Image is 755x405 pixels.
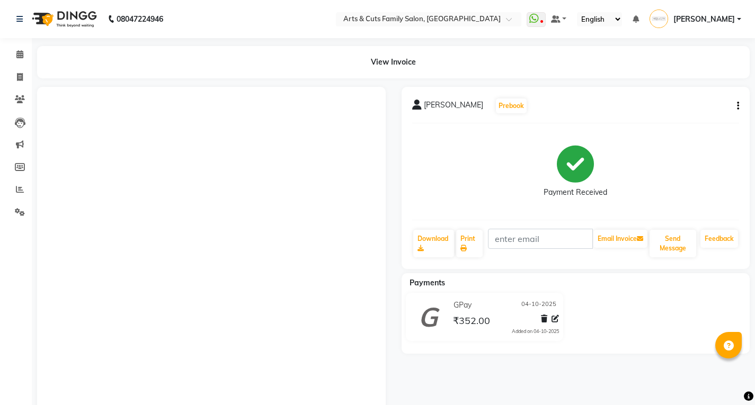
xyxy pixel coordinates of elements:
[512,328,559,335] div: Added on 04-10-2025
[117,4,163,34] b: 08047224946
[453,314,490,329] span: ₹352.00
[593,230,647,248] button: Email Invoice
[521,300,556,311] span: 04-10-2025
[650,10,668,28] img: Sandya
[650,230,696,257] button: Send Message
[700,230,738,248] a: Feedback
[544,187,607,198] div: Payment Received
[413,230,454,257] a: Download
[37,46,750,78] div: View Invoice
[454,300,472,311] span: GPay
[424,100,483,114] span: [PERSON_NAME]
[673,14,735,25] span: [PERSON_NAME]
[27,4,100,34] img: logo
[410,278,445,287] span: Payments
[496,98,527,113] button: Prebook
[488,229,593,249] input: enter email
[456,230,483,257] a: Print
